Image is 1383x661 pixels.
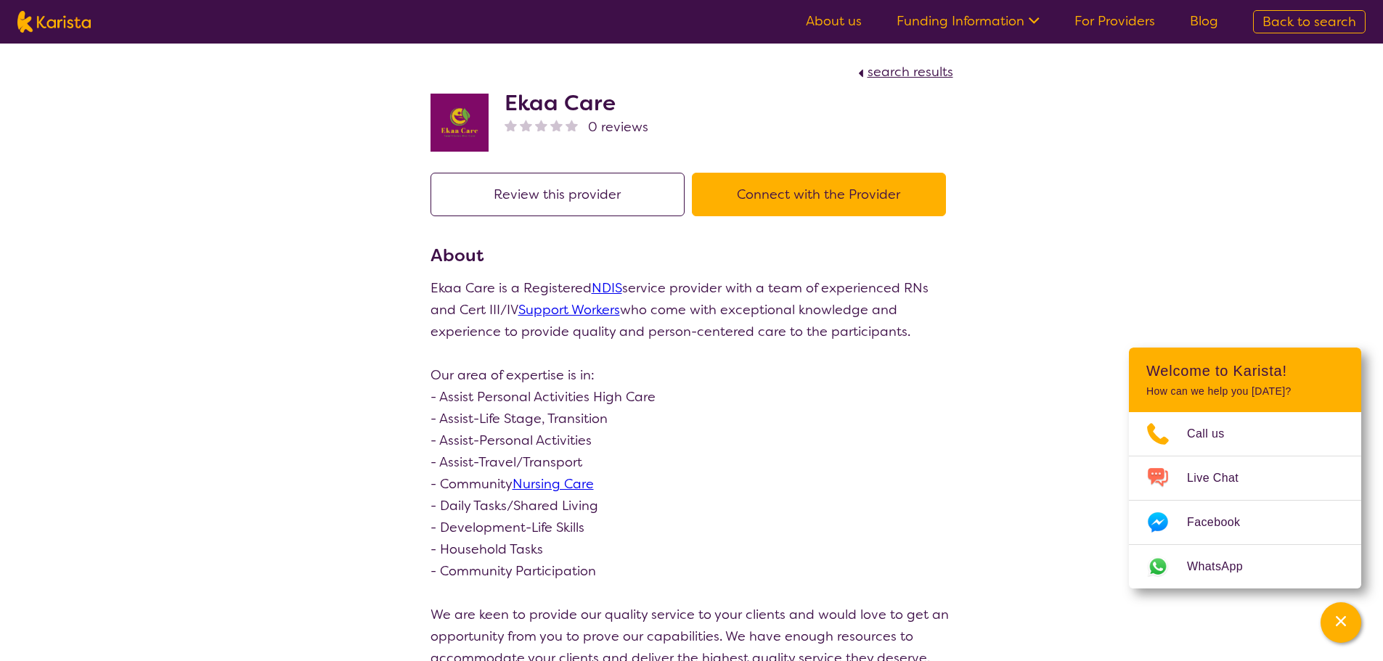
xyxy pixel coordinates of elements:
img: t0vpe8vcsdnpm0eaztw4.jpg [431,94,489,152]
img: nonereviewstar [505,119,517,131]
img: Karista logo [17,11,91,33]
a: About us [806,12,862,30]
button: Connect with the Provider [692,173,946,216]
span: Live Chat [1187,467,1256,489]
ul: Choose channel [1129,412,1361,588]
h2: Welcome to Karista! [1146,362,1344,379]
a: Blog [1190,12,1218,30]
span: search results [868,63,953,81]
a: Web link opens in a new tab. [1129,545,1361,588]
a: Nursing Care [513,475,594,493]
span: 0 reviews [588,116,648,138]
h2: Ekaa Care [505,90,648,116]
img: nonereviewstar [566,119,578,131]
a: Funding Information [897,12,1040,30]
span: Back to search [1262,13,1356,30]
p: How can we help you [DATE]? [1146,385,1344,398]
span: WhatsApp [1187,556,1260,578]
a: Connect with the Provider [692,186,953,203]
a: Review this provider [431,186,692,203]
div: Channel Menu [1129,348,1361,588]
a: Back to search [1253,10,1366,33]
span: Call us [1187,423,1242,445]
img: nonereviewstar [535,119,547,131]
h3: About [431,242,953,268]
button: Review this provider [431,173,685,216]
img: nonereviewstar [520,119,532,131]
a: Support Workers [518,301,620,319]
span: Facebook [1187,512,1257,533]
img: nonereviewstar [550,119,563,131]
a: search results [854,63,953,81]
a: For Providers [1074,12,1155,30]
button: Channel Menu [1321,602,1361,643]
a: NDIS [592,279,622,297]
